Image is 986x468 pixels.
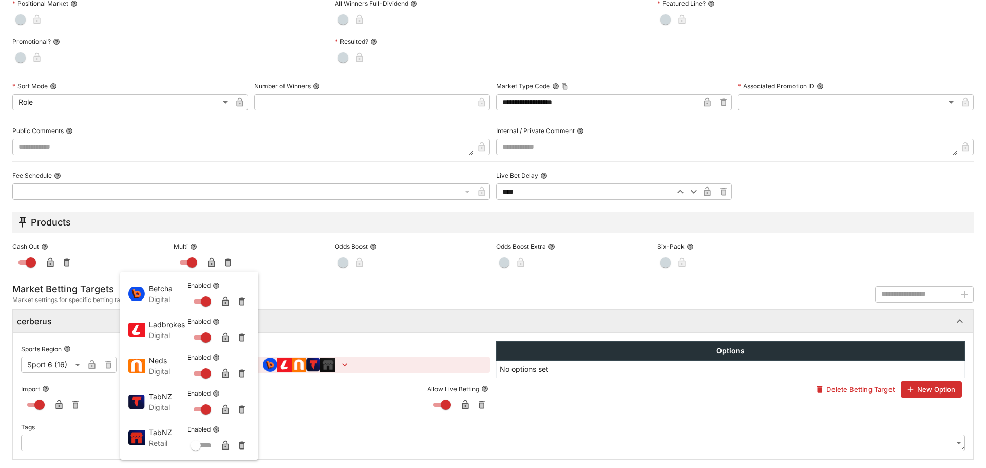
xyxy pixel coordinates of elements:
[213,354,220,361] button: Enabled
[187,389,211,398] p: Enabled
[213,282,220,289] button: Enabled
[128,323,145,337] img: optKey
[213,426,220,433] button: Enabled
[149,438,187,448] p: Retail
[149,391,187,402] span: TabNZ
[128,359,145,373] img: optKey
[187,317,211,326] p: Enabled
[149,283,187,294] span: Betcha
[128,287,145,301] img: optKey
[149,319,187,330] span: Ladbrokes
[149,355,187,366] span: Neds
[149,366,187,377] p: Digital
[213,390,220,397] button: Enabled
[128,395,145,409] img: optKey
[149,294,187,305] p: Digital
[187,425,211,434] p: Enabled
[149,330,187,341] p: Digital
[128,430,145,445] img: optKey
[187,281,211,290] p: Enabled
[149,427,187,438] span: TabNZ
[213,318,220,325] button: Enabled
[187,353,211,362] p: Enabled
[149,402,187,413] p: Digital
